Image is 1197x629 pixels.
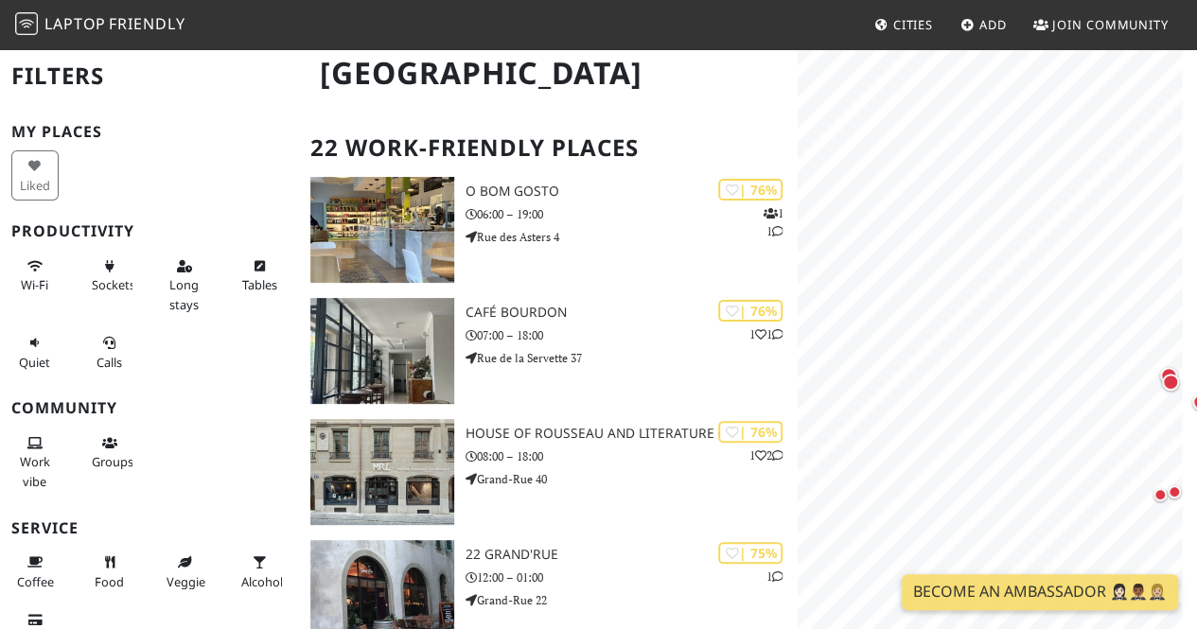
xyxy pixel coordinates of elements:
span: Alcohol [241,573,283,590]
span: People working [20,453,50,489]
a: LaptopFriendly LaptopFriendly [15,9,185,42]
button: Tables [236,251,283,301]
a: House of Rousseau and Literature (MRL) | 76% 12 House of Rousseau and Literature (MRL) 08:00 – 18... [299,419,798,525]
p: 12:00 – 01:00 [466,568,798,586]
h3: House of Rousseau and Literature (MRL) [466,426,798,442]
p: Rue de la Servette 37 [466,349,798,367]
img: O Bom Gosto [310,177,454,283]
span: Join Community [1052,16,1169,33]
span: Work-friendly tables [241,276,276,293]
p: 1 1 [748,325,783,343]
span: Veggie [167,573,205,590]
div: | 76% [718,421,783,443]
span: Power sockets [92,276,135,293]
span: Long stays [169,276,199,312]
h3: Community [11,399,288,417]
button: Coffee [11,547,59,597]
a: Cities [867,8,941,42]
p: Grand-Rue 40 [466,470,798,488]
div: Map marker [1150,357,1188,394]
button: Calls [86,327,133,377]
span: Friendly [109,13,185,34]
h3: O Bom Gosto [466,183,798,200]
button: Veggie [161,547,208,597]
span: Laptop [44,13,106,34]
div: | 76% [718,179,783,201]
p: Grand-Rue 22 [466,591,798,609]
p: 1 1 [763,204,783,240]
h1: [GEOGRAPHIC_DATA] [305,47,794,99]
p: 1 2 [748,446,783,464]
div: | 76% [718,300,783,322]
img: House of Rousseau and Literature (MRL) [310,419,454,525]
a: Join Community [1026,8,1176,42]
a: O Bom Gosto | 76% 11 O Bom Gosto 06:00 – 19:00 Rue des Asters 4 [299,177,798,283]
button: Long stays [161,251,208,320]
button: Groups [86,428,133,478]
div: | 75% [718,542,783,564]
span: Video/audio calls [97,354,122,371]
button: Quiet [11,327,59,377]
span: Cities [893,16,933,33]
span: Group tables [92,453,133,470]
h3: Service [11,519,288,537]
div: Map marker [1152,363,1189,401]
div: Map marker [1141,476,1179,514]
p: 06:00 – 19:00 [466,205,798,223]
h2: 22 Work-Friendly Places [310,119,786,177]
span: Quiet [19,354,50,371]
button: Alcohol [236,547,283,597]
h3: 22 grand'rue [466,547,798,563]
span: Add [979,16,1007,33]
img: LaptopFriendly [15,12,38,35]
a: Café Bourdon | 76% 11 Café Bourdon 07:00 – 18:00 Rue de la Servette 37 [299,298,798,404]
p: 1 [766,568,783,585]
h2: Filters [11,47,288,105]
h3: Café Bourdon [466,305,798,321]
h3: My Places [11,123,288,141]
span: Food [95,573,124,590]
img: Café Bourdon [310,298,454,404]
button: Food [86,547,133,597]
span: Coffee [17,573,54,590]
span: Stable Wi-Fi [21,276,48,293]
button: Sockets [86,251,133,301]
button: Wi-Fi [11,251,59,301]
a: Add [953,8,1014,42]
button: Work vibe [11,428,59,497]
div: Map marker [1155,473,1193,511]
h3: Productivity [11,222,288,240]
p: 07:00 – 18:00 [466,326,798,344]
p: 08:00 – 18:00 [466,447,798,465]
p: Rue des Asters 4 [466,228,798,246]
